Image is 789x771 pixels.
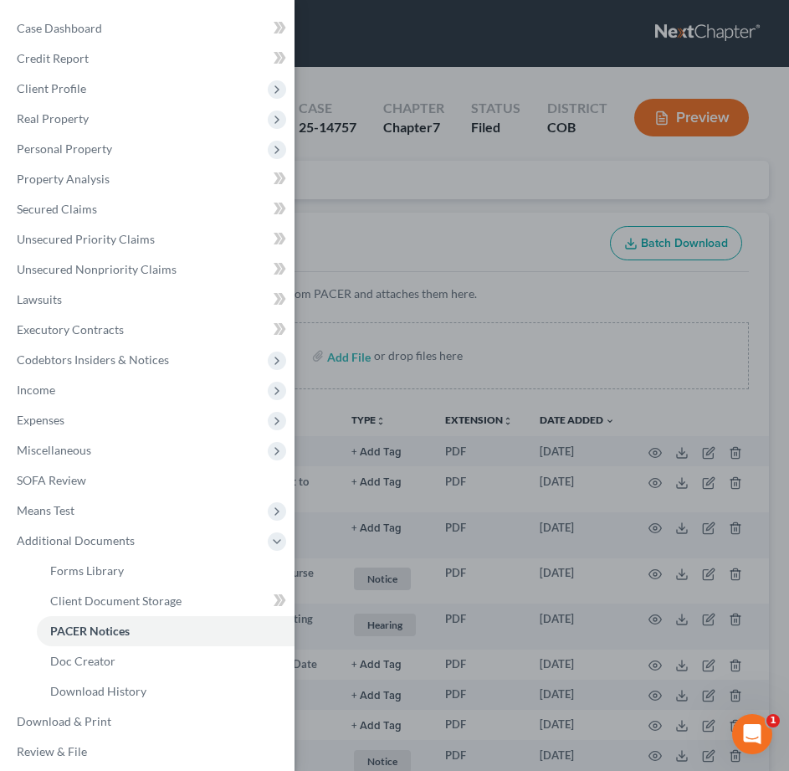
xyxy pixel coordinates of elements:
span: Client Document Storage [50,594,182,608]
span: Income [17,383,55,397]
span: Case Dashboard [17,21,102,35]
a: SOFA Review [3,465,295,496]
a: Doc Creator [37,646,295,676]
span: Doc Creator [50,654,115,668]
a: Client Document Storage [37,586,295,616]
iframe: Intercom live chat [732,714,772,754]
span: Codebtors Insiders & Notices [17,352,169,367]
span: Download History [50,684,146,698]
span: Property Analysis [17,172,110,186]
span: Review & File [17,744,87,758]
a: Forms Library [37,556,295,586]
a: Executory Contracts [3,315,295,345]
span: 1 [766,714,780,727]
span: PACER Notices [50,624,130,638]
span: Expenses [17,413,64,427]
span: Forms Library [50,563,124,578]
a: Property Analysis [3,164,295,194]
span: Client Profile [17,81,86,95]
a: Download History [37,676,295,707]
span: Unsecured Priority Claims [17,232,155,246]
span: Real Property [17,111,89,126]
span: Unsecured Nonpriority Claims [17,262,177,276]
a: Download & Print [3,707,295,737]
span: SOFA Review [17,473,86,487]
a: Unsecured Nonpriority Claims [3,254,295,285]
span: Credit Report [17,51,89,65]
span: Miscellaneous [17,443,91,457]
a: PACER Notices [37,616,295,646]
span: Lawsuits [17,292,62,306]
a: Case Dashboard [3,13,295,44]
span: Download & Print [17,714,111,728]
span: Personal Property [17,141,112,156]
a: Review & File [3,737,295,767]
span: Secured Claims [17,202,97,216]
span: Additional Documents [17,533,135,547]
span: Means Test [17,503,74,517]
a: Unsecured Priority Claims [3,224,295,254]
a: Lawsuits [3,285,295,315]
a: Credit Report [3,44,295,74]
a: Secured Claims [3,194,295,224]
span: Executory Contracts [17,322,124,337]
